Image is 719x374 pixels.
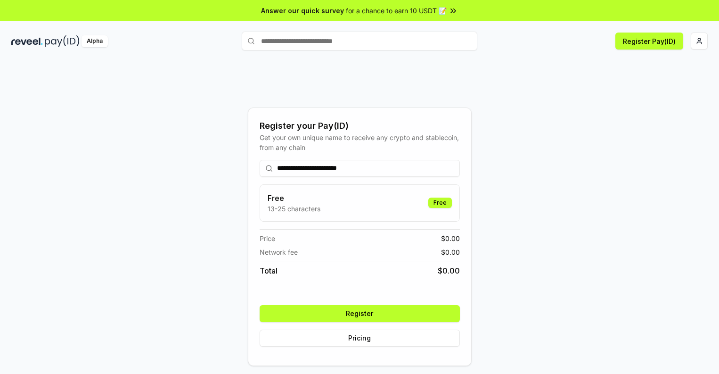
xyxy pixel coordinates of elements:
[428,198,452,208] div: Free
[268,204,320,214] p: 13-25 characters
[260,133,460,152] div: Get your own unique name to receive any crypto and stablecoin, from any chain
[260,233,275,243] span: Price
[346,6,447,16] span: for a chance to earn 10 USDT 📝
[261,6,344,16] span: Answer our quick survey
[82,35,108,47] div: Alpha
[441,233,460,243] span: $ 0.00
[438,265,460,276] span: $ 0.00
[260,330,460,347] button: Pricing
[11,35,43,47] img: reveel_dark
[260,119,460,133] div: Register your Pay(ID)
[260,265,278,276] span: Total
[260,305,460,322] button: Register
[45,35,80,47] img: pay_id
[268,192,320,204] h3: Free
[615,33,683,50] button: Register Pay(ID)
[441,247,460,257] span: $ 0.00
[260,247,298,257] span: Network fee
